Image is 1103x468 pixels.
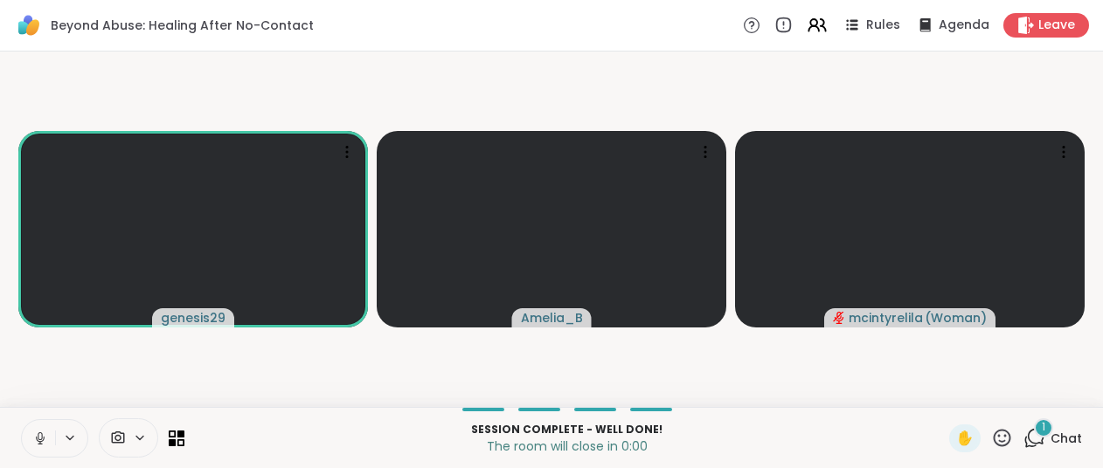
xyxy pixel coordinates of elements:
span: 1 [1042,420,1045,435]
span: Beyond Abuse: Healing After No-Contact [51,17,314,34]
span: ( Woman ) [925,309,987,327]
p: The room will close in 0:00 [195,437,939,455]
span: Agenda [939,17,989,34]
span: ✋ [956,428,974,449]
p: Session Complete - well done! [195,422,939,437]
span: Chat [1051,430,1082,447]
span: audio-muted [833,312,845,324]
span: genesis29 [161,309,225,327]
span: Leave [1038,17,1075,34]
span: Rules [866,17,900,34]
span: Amelia_B [521,309,583,327]
img: ShareWell Logomark [14,10,44,40]
span: mcintyrelila [849,309,923,327]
